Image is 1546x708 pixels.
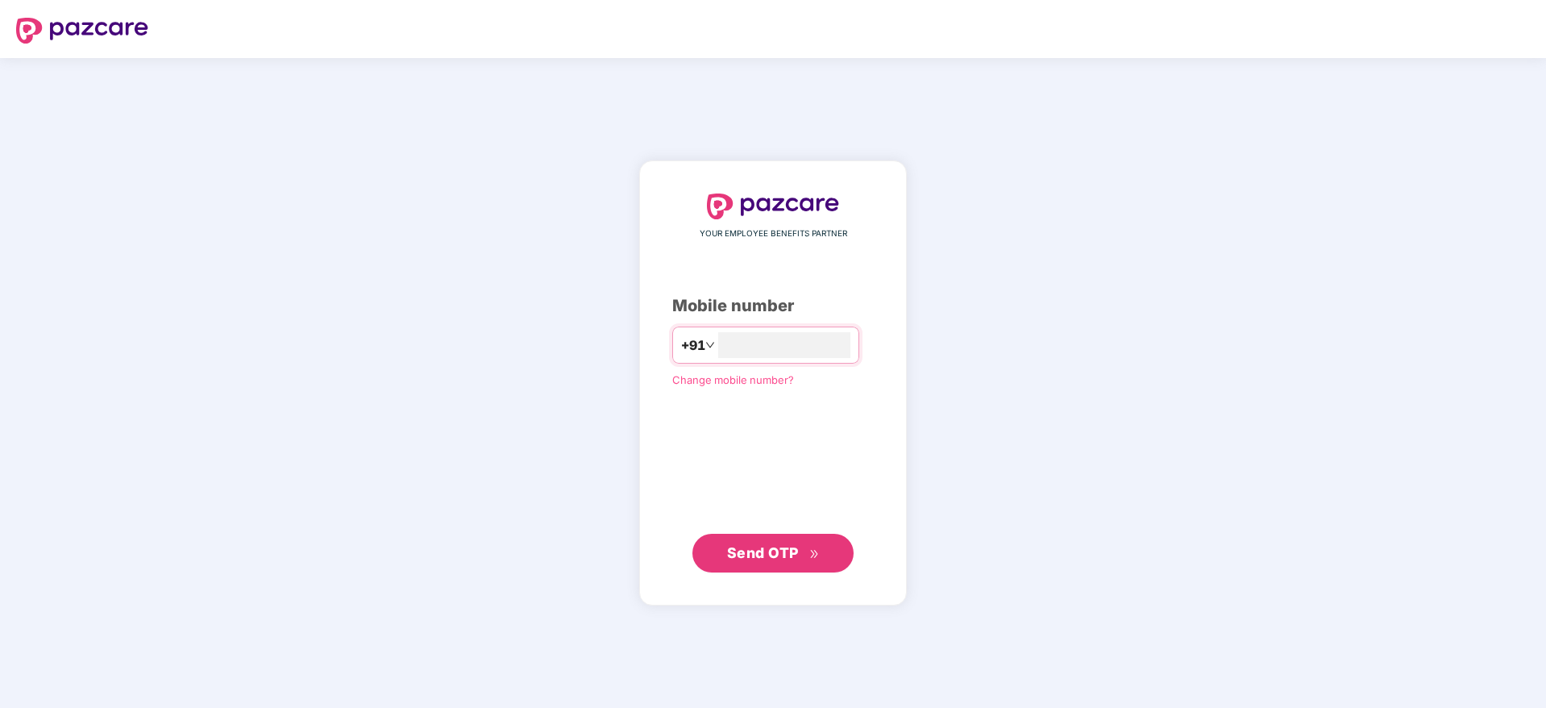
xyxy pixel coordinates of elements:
[672,373,794,386] a: Change mobile number?
[809,549,820,560] span: double-right
[727,544,799,561] span: Send OTP
[681,335,705,356] span: +91
[705,340,715,350] span: down
[16,18,148,44] img: logo
[672,294,874,319] div: Mobile number
[692,534,854,573] button: Send OTPdouble-right
[700,227,847,240] span: YOUR EMPLOYEE BENEFITS PARTNER
[707,194,839,219] img: logo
